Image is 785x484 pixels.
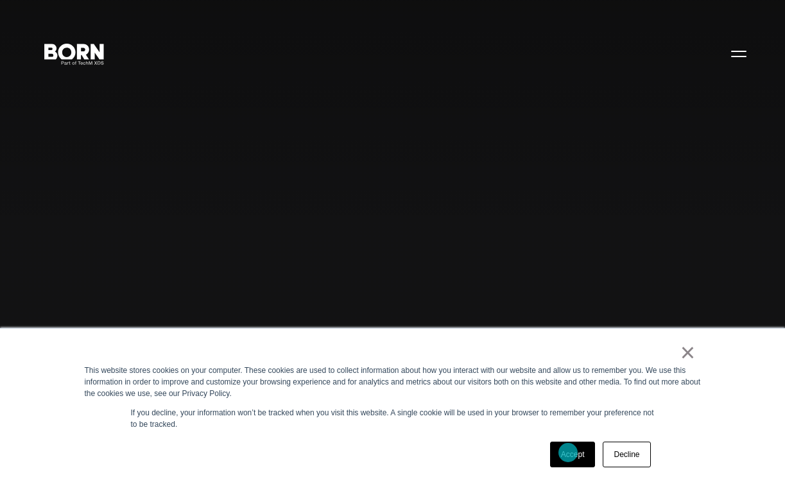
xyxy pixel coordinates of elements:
a: × [680,347,696,358]
a: Accept [550,442,596,467]
button: Open [723,40,754,67]
a: Decline [603,442,650,467]
div: This website stores cookies on your computer. These cookies are used to collect information about... [85,365,701,399]
p: If you decline, your information won’t be tracked when you visit this website. A single cookie wi... [131,407,655,430]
